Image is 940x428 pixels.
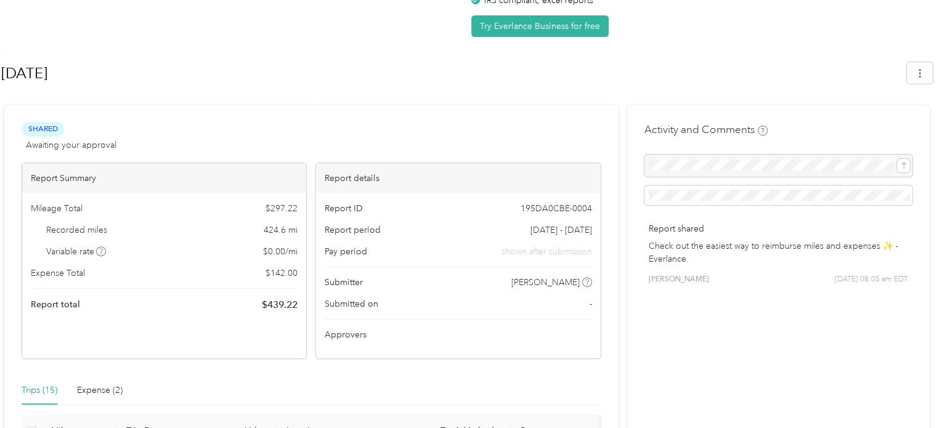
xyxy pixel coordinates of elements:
span: Variable rate [46,245,107,258]
span: shown after submission [501,245,592,258]
span: Recorded miles [46,224,107,236]
span: Pay period [325,245,367,258]
span: Report ID [325,202,363,215]
span: [DATE] 08:05 am EDT [835,274,908,285]
span: [PERSON_NAME] [511,276,580,289]
span: Report total [31,298,80,311]
span: Approvers [325,328,367,341]
span: - [590,297,592,310]
span: Report period [325,224,381,236]
span: $ 0.00 / mi [263,245,298,258]
h1: Sep 2025 [1,59,898,88]
span: [PERSON_NAME] [649,274,709,285]
h4: Activity and Comments [644,122,768,137]
span: $ 297.22 [265,202,298,215]
div: Trips (15) [22,384,57,397]
span: Mileage Total [31,202,83,215]
span: Submitter [325,276,363,289]
span: Shared [22,122,64,136]
p: Check out the easiest way to reimburse miles and expenses ✨ - Everlance [649,240,908,265]
div: Report Summary [22,163,306,193]
span: [DATE] - [DATE] [530,224,592,236]
p: Report shared [649,222,908,235]
span: Awaiting your approval [26,139,116,151]
div: Expense (2) [77,384,123,397]
div: Report details [316,163,600,193]
button: Try Everlance Business for free [471,15,609,37]
span: $ 142.00 [265,267,298,280]
span: 424.6 mi [264,224,298,236]
span: Submitted on [325,297,378,310]
span: $ 439.22 [262,297,298,312]
span: 195DA0CBE-0004 [521,202,592,215]
span: Expense Total [31,267,85,280]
